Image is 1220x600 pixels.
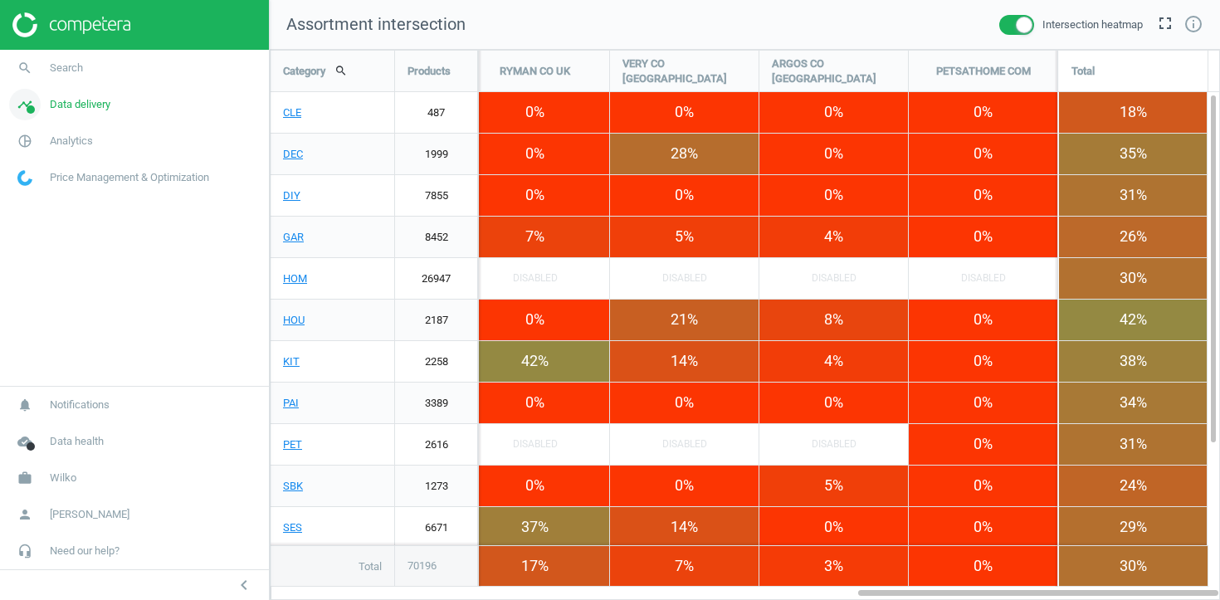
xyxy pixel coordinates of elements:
[1059,92,1208,133] div: 18%
[271,217,394,258] a: GAR
[1183,14,1203,36] a: info_outline
[1059,217,1208,257] div: 26%
[234,575,254,595] i: chevron_left
[610,217,759,257] div: 5%
[513,424,558,465] span: Disabled
[1059,134,1208,174] div: 35%
[9,462,41,494] i: work
[461,134,609,174] div: 0%
[662,258,707,299] span: Disabled
[50,471,76,485] span: Wilko
[395,175,477,217] a: 7855
[50,434,104,449] span: Data health
[1183,14,1203,34] i: info_outline
[812,258,856,299] span: Disabled
[271,424,394,466] a: PET
[759,300,908,340] div: 8%
[223,574,265,596] button: chevron_left
[909,383,1057,423] div: 0%
[610,507,759,548] div: 14%
[271,92,394,134] a: CLE
[461,175,609,216] div: 0%
[395,134,477,175] a: 1999
[759,383,908,423] div: 0%
[759,341,908,382] div: 4%
[909,217,1057,257] div: 0%
[610,300,759,340] div: 21%
[909,546,1057,586] div: 0 %
[759,217,908,257] div: 4%
[1059,300,1208,340] div: 42%
[286,14,466,34] span: Assortment intersection
[1155,13,1175,33] i: fullscreen
[1059,51,1208,92] div: Total
[461,546,609,586] div: 17 %
[610,383,759,423] div: 0%
[9,535,41,567] i: headset_mic
[50,544,120,559] span: Need our help?
[50,61,83,76] span: Search
[461,466,609,506] div: 0%
[759,507,908,548] div: 0%
[271,466,394,507] a: SBK
[461,383,609,423] div: 0%
[610,51,759,92] div: VERY CO [GEOGRAPHIC_DATA]
[395,217,477,258] a: 8452
[50,134,93,149] span: Analytics
[1042,17,1143,32] span: Intersection heatmap
[909,424,1057,465] div: 0%
[759,175,908,216] div: 0%
[271,383,394,424] a: PAI
[9,125,41,157] i: pie_chart_outlined
[909,507,1057,548] div: 0%
[9,389,41,421] i: notifications
[909,134,1057,174] div: 0%
[610,466,759,506] div: 0%
[271,341,394,383] a: KIT
[271,258,394,300] a: HOM
[325,56,357,85] button: search
[461,92,609,133] div: 0%
[395,383,477,424] a: 3389
[909,51,1057,92] div: PETSATHOME COM
[1059,175,1208,216] div: 31%
[395,424,477,466] a: 2616
[662,424,707,465] span: Disabled
[395,51,477,92] div: Products
[1059,383,1208,423] div: 34%
[9,499,41,530] i: person
[271,546,394,588] div: Total
[759,92,908,133] div: 0%
[1059,258,1208,299] div: 30%
[395,341,477,383] a: 2258
[610,175,759,216] div: 0%
[271,507,394,549] a: SES
[513,258,558,299] span: Disabled
[610,92,759,133] div: 0%
[812,424,856,465] span: Disabled
[50,97,110,112] span: Data delivery
[759,466,908,506] div: 5%
[1059,424,1208,465] div: 31%
[961,258,1006,299] span: Disabled
[461,300,609,340] div: 0%
[395,258,477,300] a: 26947
[17,170,32,186] img: wGWNvw8QSZomAAAAABJRU5ErkJggg==
[271,175,394,217] a: DIY
[610,134,759,174] div: 28%
[12,12,130,37] img: ajHJNr6hYgQAAAAASUVORK5CYII=
[610,546,759,586] div: 7 %
[759,51,908,92] div: ARGOS CO [GEOGRAPHIC_DATA]
[395,466,477,507] a: 1273
[461,341,609,382] div: 42%
[610,341,759,382] div: 14%
[1059,466,1208,506] div: 24%
[1059,341,1208,382] div: 38%
[9,52,41,84] i: search
[909,92,1057,133] div: 0%
[909,341,1057,382] div: 0%
[461,217,609,257] div: 7%
[909,466,1057,506] div: 0%
[271,51,394,91] div: Category
[50,170,209,185] span: Price Management & Optimization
